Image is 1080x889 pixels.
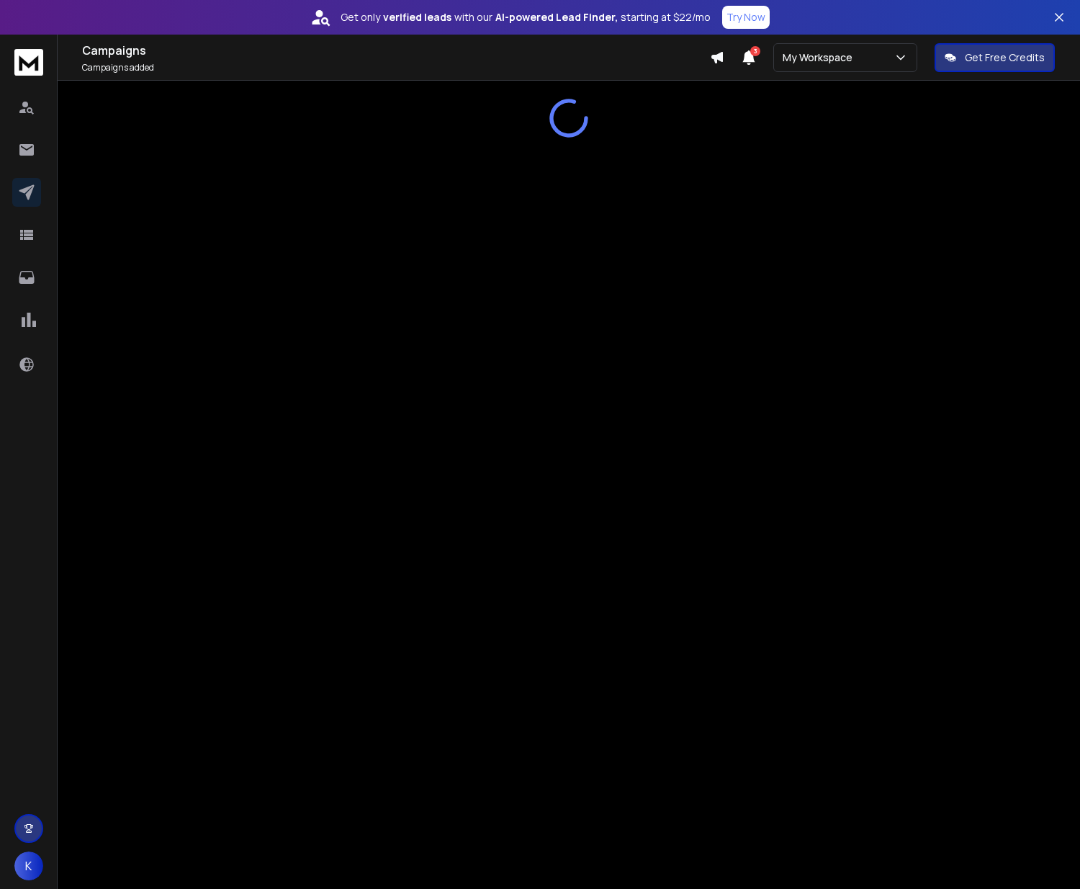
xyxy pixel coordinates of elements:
span: 3 [750,46,760,56]
img: logo [14,49,43,76]
p: Get only with our starting at $22/mo [341,10,711,24]
p: Try Now [726,10,765,24]
h1: Campaigns [82,42,710,59]
button: Get Free Credits [935,43,1055,72]
p: Get Free Credits [965,50,1045,65]
strong: verified leads [383,10,451,24]
p: Campaigns added [82,62,710,73]
button: K [14,852,43,880]
p: My Workspace [783,50,858,65]
button: Try Now [722,6,770,29]
strong: AI-powered Lead Finder, [495,10,618,24]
